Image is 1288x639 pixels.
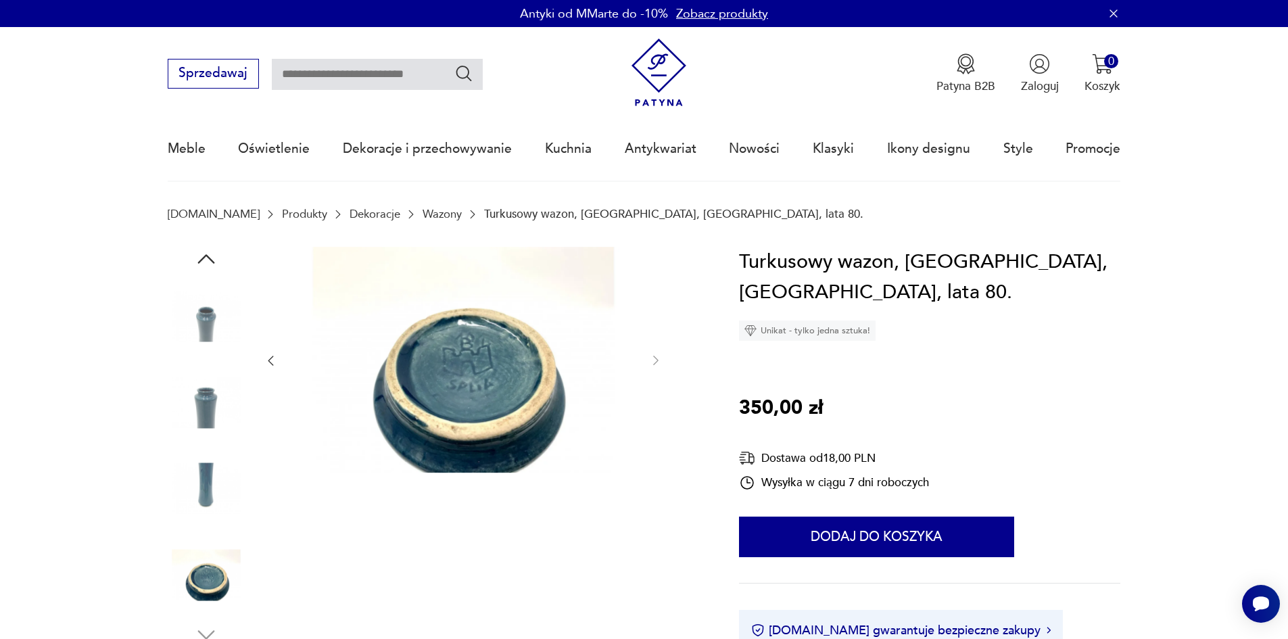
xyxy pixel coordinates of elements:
[739,517,1014,557] button: Dodaj do koszyka
[676,5,768,22] a: Zobacz produkty
[625,39,693,107] img: Patyna - sklep z meblami i dekoracjami vintage
[168,450,245,527] img: Zdjęcie produktu Turkusowy wazon, Bolesławiec, Polska, lata 80.
[350,208,400,220] a: Dekoracje
[887,118,970,180] a: Ikony designu
[282,208,327,220] a: Produkty
[1047,627,1051,634] img: Ikona strzałki w prawo
[168,69,259,80] a: Sprzedawaj
[1021,78,1059,94] p: Zaloguj
[955,53,976,74] img: Ikona medalu
[1104,54,1118,68] div: 0
[751,622,1051,639] button: [DOMAIN_NAME] gwarantuje bezpieczne zakupy
[238,118,310,180] a: Oświetlenie
[813,118,854,180] a: Klasyki
[1084,78,1120,94] p: Koszyk
[168,278,245,355] img: Zdjęcie produktu Turkusowy wazon, Bolesławiec, Polska, lata 80.
[729,118,780,180] a: Nowości
[168,536,245,613] img: Zdjęcie produktu Turkusowy wazon, Bolesławiec, Polska, lata 80.
[1084,53,1120,94] button: 0Koszyk
[936,53,995,94] a: Ikona medaluPatyna B2B
[454,64,474,83] button: Szukaj
[520,5,668,22] p: Antyki od MMarte do -10%
[423,208,462,220] a: Wazony
[936,53,995,94] button: Patyna B2B
[168,118,206,180] a: Meble
[739,475,929,491] div: Wysyłka w ciągu 7 dni roboczych
[1003,118,1033,180] a: Style
[1029,53,1050,74] img: Ikonka użytkownika
[1242,585,1280,623] iframe: Smartsupp widget button
[739,450,929,467] div: Dostawa od 18,00 PLN
[168,59,259,89] button: Sprzedawaj
[739,321,876,341] div: Unikat - tylko jedna sztuka!
[294,247,633,473] img: Zdjęcie produktu Turkusowy wazon, Bolesławiec, Polska, lata 80.
[739,450,755,467] img: Ikona dostawy
[744,325,757,337] img: Ikona diamentu
[168,208,260,220] a: [DOMAIN_NAME]
[936,78,995,94] p: Patyna B2B
[751,623,765,637] img: Ikona certyfikatu
[545,118,592,180] a: Kuchnia
[1021,53,1059,94] button: Zaloguj
[739,393,823,424] p: 350,00 zł
[343,118,512,180] a: Dekoracje i przechowywanie
[168,364,245,441] img: Zdjęcie produktu Turkusowy wazon, Bolesławiec, Polska, lata 80.
[1066,118,1120,180] a: Promocje
[1092,53,1113,74] img: Ikona koszyka
[739,247,1120,308] h1: Turkusowy wazon, [GEOGRAPHIC_DATA], [GEOGRAPHIC_DATA], lata 80.
[484,208,863,220] p: Turkusowy wazon, [GEOGRAPHIC_DATA], [GEOGRAPHIC_DATA], lata 80.
[625,118,696,180] a: Antykwariat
